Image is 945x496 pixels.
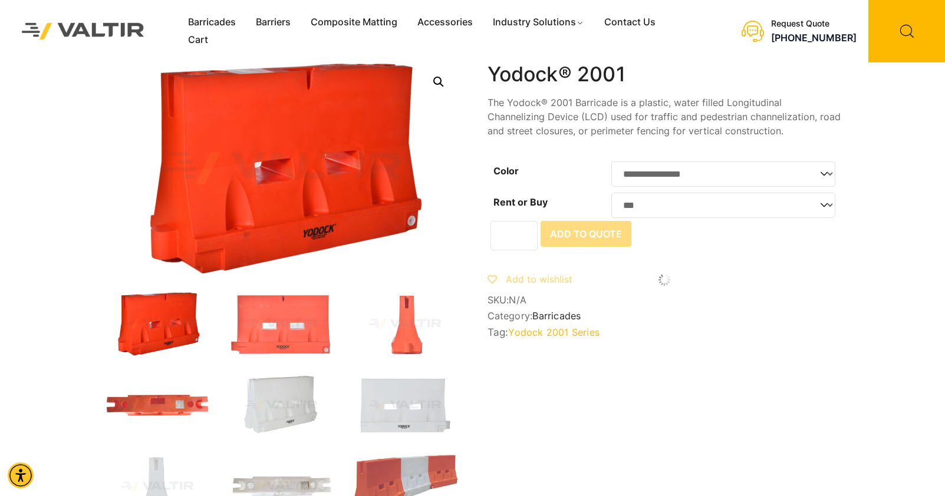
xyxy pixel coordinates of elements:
[407,14,483,31] a: Accessories
[532,310,581,322] a: Barricades
[104,373,210,437] img: An orange plastic barrier with openings on both ends, designed for traffic control or safety purp...
[594,14,666,31] a: Contact Us
[771,32,857,44] a: call (888) 496-3625
[508,326,600,338] a: Yodock 2001 Series
[301,14,407,31] a: Composite Matting
[541,221,631,247] button: Add to Quote
[352,373,458,437] img: A white plastic docking station with two rectangular openings and a logo at the bottom.
[178,14,246,31] a: Barricades
[488,62,841,87] h1: Yodock® 2001
[493,196,548,208] label: Rent or Buy
[8,462,34,488] div: Accessibility Menu
[428,71,449,92] a: Open this option
[488,95,841,138] p: The Yodock® 2001 Barricade is a plastic, water filled Longitudinal Channelizing Device (LCD) used...
[509,294,526,306] span: N/A
[493,165,519,177] label: Color
[178,31,218,49] a: Cart
[483,14,594,31] a: Industry Solutions
[9,10,157,52] img: Valtir Rentals
[228,292,334,356] img: An orange traffic barrier with two rectangular openings and a logo at the bottom.
[771,19,857,29] div: Request Quote
[488,326,841,338] span: Tag:
[488,295,841,306] span: SKU:
[352,292,458,356] img: A bright orange traffic cone with a wide base and a narrow top, designed for road safety and traf...
[246,14,301,31] a: Barriers
[490,221,538,250] input: Product quantity
[228,373,334,437] img: A white plastic barrier with a smooth surface, featuring cutouts and a logo, designed for safety ...
[488,310,841,322] span: Category:
[104,292,210,356] img: 2001_Org_3Q-1.jpg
